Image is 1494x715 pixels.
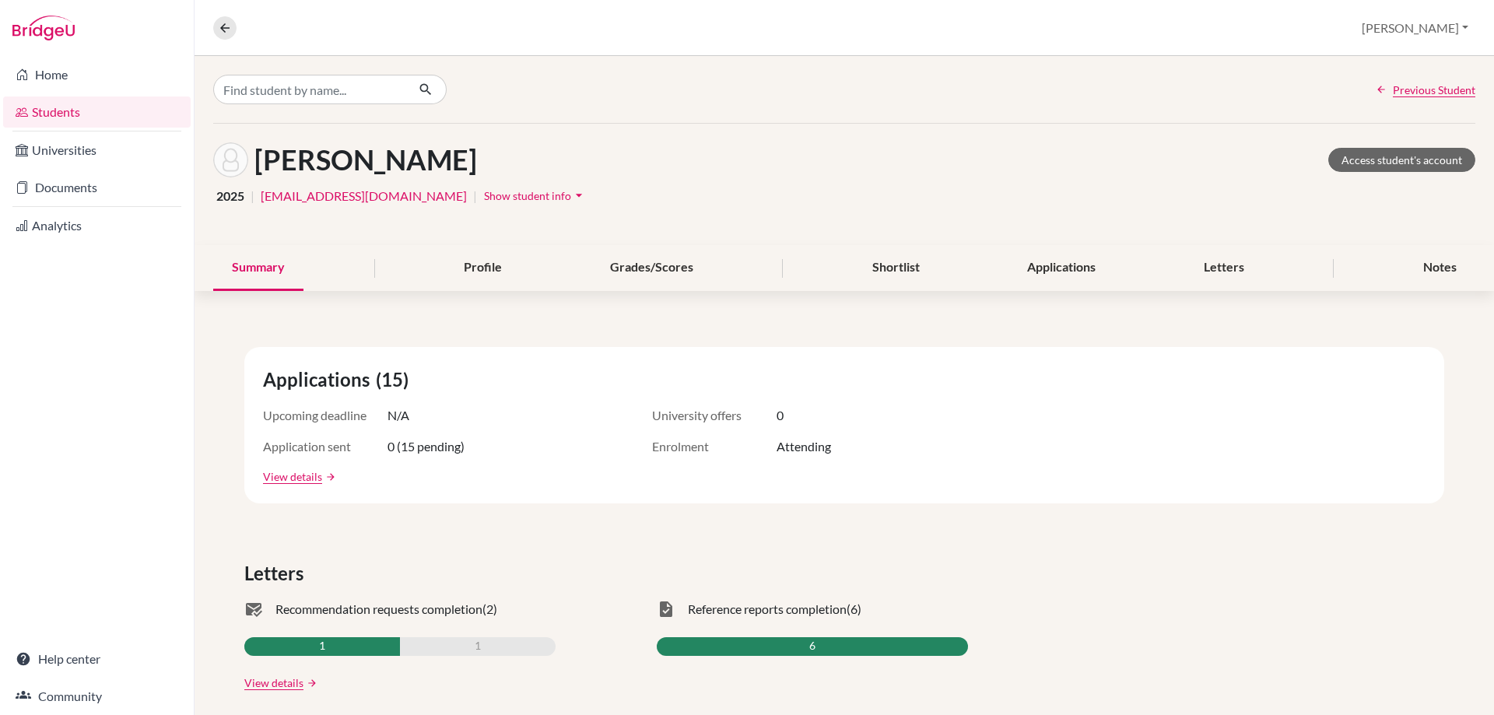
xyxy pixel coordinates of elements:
a: Universities [3,135,191,166]
span: (2) [482,600,497,619]
span: Attending [777,437,831,456]
span: 2025 [216,187,244,205]
span: N/A [388,406,409,425]
i: arrow_drop_down [571,188,587,203]
span: 1 [319,637,325,656]
span: Previous Student [1393,82,1475,98]
div: Grades/Scores [591,245,712,291]
a: View details [263,468,322,485]
span: Upcoming deadline [263,406,388,425]
img: Thea Lalkaka's avatar [213,142,248,177]
span: | [251,187,254,205]
span: 6 [809,637,815,656]
span: Reference reports completion [688,600,847,619]
span: Applications [263,366,376,394]
a: Community [3,681,191,712]
a: Previous Student [1376,82,1475,98]
img: Bridge-U [12,16,75,40]
a: [EMAIL_ADDRESS][DOMAIN_NAME] [261,187,467,205]
a: Help center [3,643,191,675]
span: Recommendation requests completion [275,600,482,619]
a: arrow_forward [303,678,317,689]
span: 0 (15 pending) [388,437,465,456]
span: Application sent [263,437,388,456]
div: Notes [1405,245,1475,291]
a: Documents [3,172,191,203]
a: View details [244,675,303,691]
span: (6) [847,600,861,619]
a: Analytics [3,210,191,241]
a: arrow_forward [322,471,336,482]
span: task [657,600,675,619]
h1: [PERSON_NAME] [254,143,477,177]
div: Shortlist [854,245,938,291]
button: [PERSON_NAME] [1355,13,1475,43]
div: Profile [445,245,521,291]
button: Show student infoarrow_drop_down [483,184,587,208]
a: Access student's account [1328,148,1475,172]
span: 1 [475,637,481,656]
a: Home [3,59,191,90]
div: Letters [1185,245,1263,291]
span: Letters [244,559,310,587]
input: Find student by name... [213,75,406,104]
span: mark_email_read [244,600,263,619]
span: | [473,187,477,205]
span: Show student info [484,189,571,202]
span: Enrolment [652,437,777,456]
span: (15) [376,366,415,394]
span: University offers [652,406,777,425]
span: 0 [777,406,784,425]
div: Summary [213,245,303,291]
div: Applications [1008,245,1114,291]
a: Students [3,96,191,128]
